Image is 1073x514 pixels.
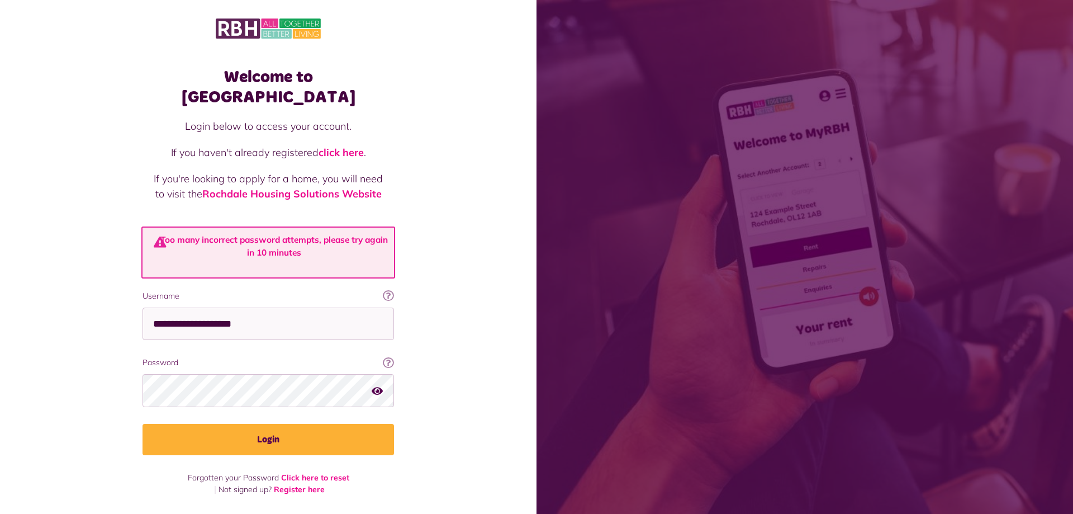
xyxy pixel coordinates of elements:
[154,119,383,134] p: Login below to access your account.
[154,171,383,201] p: If you're looking to apply for a home, you will need to visit the
[149,234,387,260] li: Too many incorrect password attempts, please try again in 10 minutes
[143,357,394,369] label: Password
[319,146,364,159] a: click here
[154,145,383,160] p: If you haven't already registered .
[274,484,325,494] a: Register here
[202,187,382,200] a: Rochdale Housing Solutions Website
[143,67,394,107] h1: Welcome to [GEOGRAPHIC_DATA]
[188,473,279,483] span: Forgotten your Password
[143,290,394,302] label: Username
[143,424,394,455] button: Login
[219,484,272,494] span: Not signed up?
[216,17,321,40] img: MyRBH
[281,473,349,483] a: Click here to reset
